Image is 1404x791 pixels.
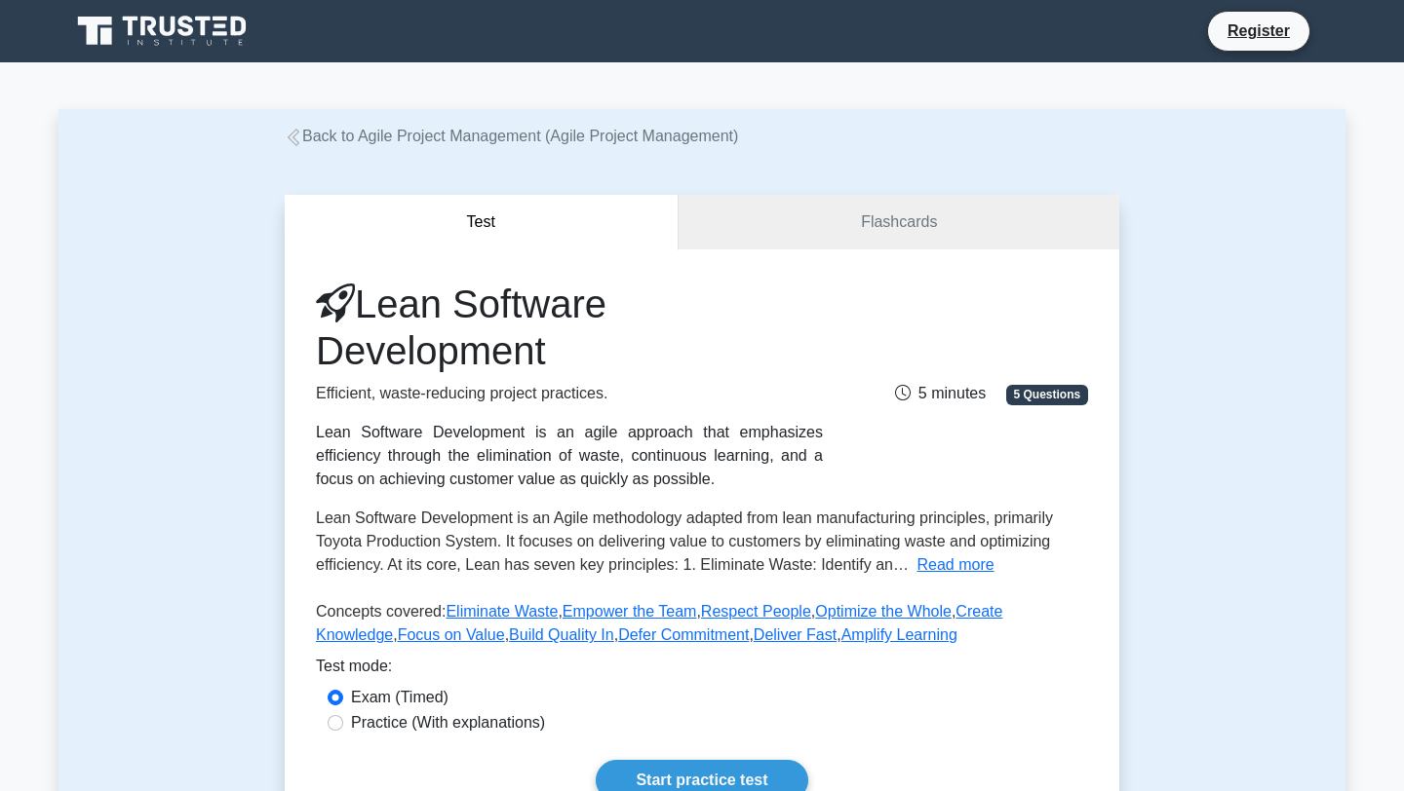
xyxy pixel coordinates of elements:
[563,603,697,620] a: Empower the Team
[351,686,448,709] label: Exam (Timed)
[316,655,1088,686] div: Test mode:
[316,421,823,491] div: Lean Software Development is an agile approach that emphasizes efficiency through the elimination...
[679,195,1119,250] a: Flashcards
[351,711,545,734] label: Practice (With explanations)
[916,553,994,577] button: Read more
[618,626,749,643] a: Defer Commitment
[509,626,614,643] a: Build Quality In
[285,195,679,250] button: Test
[1006,385,1088,404] span: 5 Questions
[316,382,823,405] p: Efficient, waste-reducing project practices.
[701,603,811,620] a: Respect People
[754,626,837,643] a: Deliver Fast
[398,626,505,643] a: Focus on Value
[316,281,823,374] h1: Lean Software Development
[895,385,986,401] span: 5 minutes
[815,603,952,620] a: Optimize the Whole
[446,603,558,620] a: Eliminate Waste
[841,626,957,643] a: Amplify Learning
[316,600,1088,655] p: Concepts covered: , , , , , , , , ,
[1216,19,1302,43] a: Register
[285,128,738,144] a: Back to Agile Project Management (Agile Project Management)
[316,509,1053,573] span: Lean Software Development is an Agile methodology adapted from lean manufacturing principles, pri...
